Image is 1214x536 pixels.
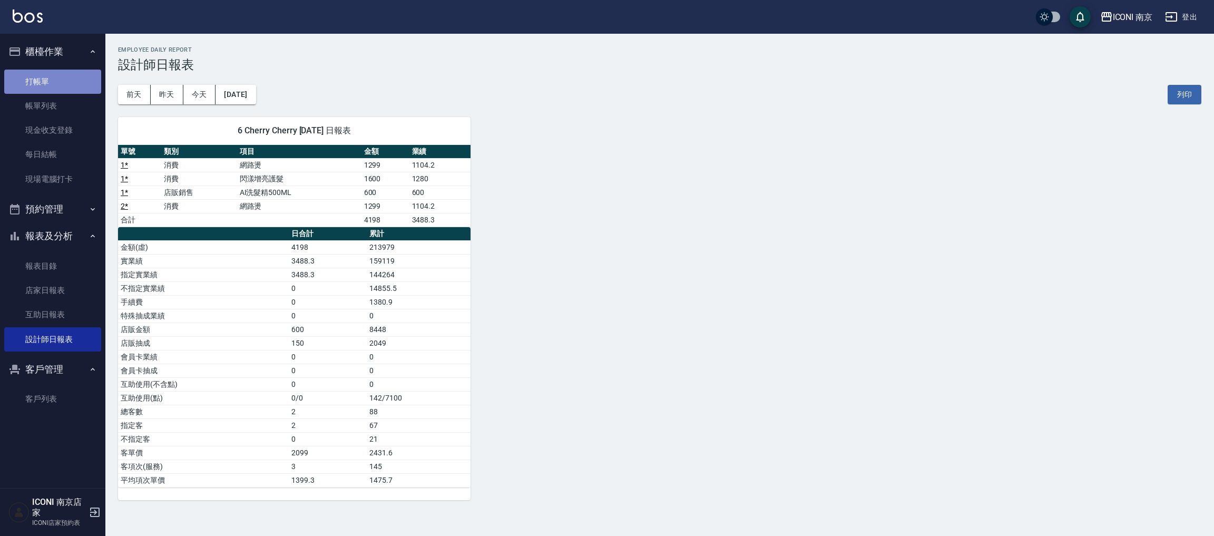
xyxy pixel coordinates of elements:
[409,186,471,199] td: 600
[161,186,237,199] td: 店販銷售
[289,377,367,391] td: 0
[4,142,101,167] a: 每日結帳
[1168,85,1201,104] button: 列印
[118,336,289,350] td: 店販抽成
[118,213,161,227] td: 合計
[367,281,471,295] td: 14855.5
[216,85,256,104] button: [DATE]
[118,46,1201,53] h2: Employee Daily Report
[289,281,367,295] td: 0
[237,199,361,213] td: 網路燙
[118,268,289,281] td: 指定實業績
[118,227,471,488] table: a dense table
[118,473,289,487] td: 平均項次單價
[4,167,101,191] a: 現場電腦打卡
[161,199,237,213] td: 消費
[289,254,367,268] td: 3488.3
[367,473,471,487] td: 1475.7
[118,405,289,418] td: 總客數
[118,145,161,159] th: 單號
[367,227,471,241] th: 累計
[183,85,216,104] button: 今天
[4,327,101,352] a: 設計師日報表
[237,158,361,172] td: 網路燙
[367,377,471,391] td: 0
[361,199,409,213] td: 1299
[4,196,101,223] button: 預約管理
[367,418,471,432] td: 67
[367,446,471,460] td: 2431.6
[8,502,30,523] img: Person
[118,309,289,323] td: 特殊抽成業績
[367,432,471,446] td: 21
[118,391,289,405] td: 互助使用(點)
[118,350,289,364] td: 會員卡業績
[118,145,471,227] table: a dense table
[289,405,367,418] td: 2
[118,377,289,391] td: 互助使用(不含點)
[289,460,367,473] td: 3
[118,240,289,254] td: 金額(虛)
[118,418,289,432] td: 指定客
[4,278,101,303] a: 店家日報表
[4,118,101,142] a: 現金收支登錄
[367,364,471,377] td: 0
[289,446,367,460] td: 2099
[289,364,367,377] td: 0
[367,391,471,405] td: 142/7100
[361,186,409,199] td: 600
[367,268,471,281] td: 144264
[361,213,409,227] td: 4198
[409,199,471,213] td: 1104.2
[289,309,367,323] td: 0
[367,295,471,309] td: 1380.9
[4,356,101,383] button: 客戶管理
[367,336,471,350] td: 2049
[131,125,458,136] span: 6 Cherry Cherry [DATE] 日報表
[237,186,361,199] td: AI洗髮精500ML
[289,473,367,487] td: 1399.3
[4,222,101,250] button: 報表及分析
[289,268,367,281] td: 3488.3
[361,172,409,186] td: 1600
[289,432,367,446] td: 0
[409,145,471,159] th: 業績
[32,497,86,518] h5: ICONI 南京店家
[289,391,367,405] td: 0/0
[118,281,289,295] td: 不指定實業績
[1070,6,1091,27] button: save
[367,405,471,418] td: 88
[409,172,471,186] td: 1280
[237,145,361,159] th: 項目
[289,418,367,432] td: 2
[13,9,43,23] img: Logo
[409,158,471,172] td: 1104.2
[289,336,367,350] td: 150
[4,94,101,118] a: 帳單列表
[151,85,183,104] button: 昨天
[161,145,237,159] th: 類別
[367,254,471,268] td: 159119
[289,295,367,309] td: 0
[118,57,1201,72] h3: 設計師日報表
[361,145,409,159] th: 金額
[118,432,289,446] td: 不指定客
[1113,11,1153,24] div: ICONI 南京
[367,350,471,364] td: 0
[289,240,367,254] td: 4198
[4,70,101,94] a: 打帳單
[4,254,101,278] a: 報表目錄
[367,240,471,254] td: 213979
[4,38,101,65] button: 櫃檯作業
[367,323,471,336] td: 8448
[367,460,471,473] td: 145
[161,158,237,172] td: 消費
[1161,7,1201,27] button: 登出
[118,295,289,309] td: 手續費
[118,85,151,104] button: 前天
[237,172,361,186] td: 閃漾增亮護髮
[361,158,409,172] td: 1299
[161,172,237,186] td: 消費
[118,323,289,336] td: 店販金額
[289,350,367,364] td: 0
